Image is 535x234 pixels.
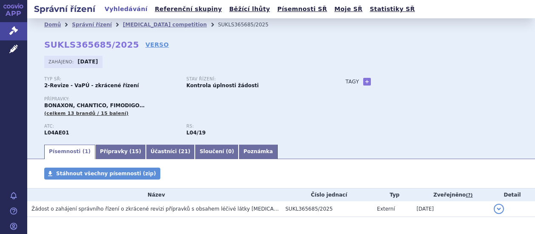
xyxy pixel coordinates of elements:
[367,3,417,15] a: Statistiky SŘ
[44,168,160,180] a: Stáhnout všechny písemnosti (zip)
[44,103,145,108] span: BONAXON, CHANTICO, FIMODIGO…
[44,40,139,50] strong: SUKLS365685/2025
[78,59,98,65] strong: [DATE]
[281,188,373,201] th: Číslo jednací
[373,188,412,201] th: Typ
[44,145,95,159] a: Písemnosti (1)
[466,192,472,198] abbr: (?)
[145,40,169,49] a: VERSO
[44,111,128,116] span: (celkem 13 brandů / 15 balení)
[186,83,259,88] strong: Kontrola úplnosti žádosti
[152,3,225,15] a: Referenční skupiny
[85,148,88,154] span: 1
[48,58,75,65] span: Zahájeno:
[494,204,504,214] button: detail
[27,188,281,201] th: Název
[132,148,139,154] span: 15
[72,22,112,28] a: Správní řízení
[186,124,320,129] p: RS:
[218,18,279,31] li: SUKLS365685/2025
[44,124,178,129] p: ATC:
[186,77,320,82] p: Stav řízení:
[281,201,373,217] td: SUKL365685/2025
[181,148,188,154] span: 21
[377,206,395,212] span: Externí
[27,3,102,15] h2: Správní řízení
[146,145,195,159] a: Účastníci (21)
[186,130,205,136] strong: fingolimod
[228,148,232,154] span: 0
[275,3,330,15] a: Písemnosti SŘ
[102,3,150,15] a: Vyhledávání
[412,201,489,217] td: [DATE]
[363,78,371,86] a: +
[31,206,333,212] span: Žádost o zahájení správního řízení o zkrácené revizi přípravků s obsahem léčivé látky fingolimod ...
[412,188,489,201] th: Zveřejněno
[345,77,359,87] h3: Tagy
[44,77,178,82] p: Typ SŘ:
[332,3,365,15] a: Moje SŘ
[489,188,535,201] th: Detail
[44,97,328,102] p: Přípravky:
[44,22,61,28] a: Domů
[56,171,156,177] span: Stáhnout všechny písemnosti (zip)
[239,145,277,159] a: Poznámka
[123,22,207,28] a: [MEDICAL_DATA] competition
[44,130,69,136] strong: FINGOLIMOD
[95,145,146,159] a: Přípravky (15)
[227,3,273,15] a: Běžící lhůty
[195,145,239,159] a: Sloučení (0)
[44,83,139,88] strong: 2-Revize - VaPÚ - zkrácené řízení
